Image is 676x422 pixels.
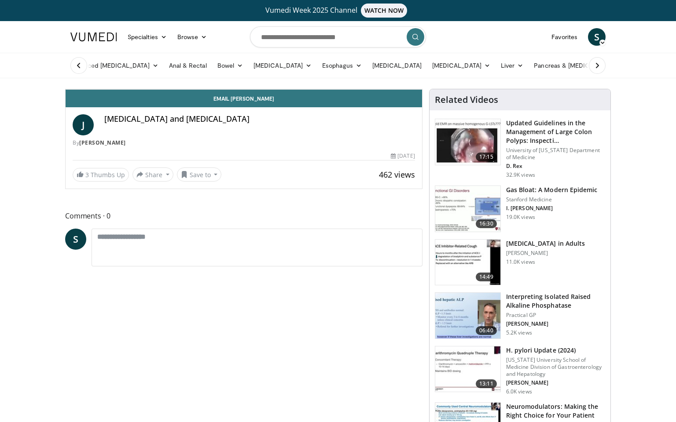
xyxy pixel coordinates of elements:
img: VuMedi Logo [70,33,117,41]
h3: Interpreting Isolated Raised Alkaline Phosphatase [506,292,605,310]
span: 17:15 [476,153,497,161]
a: 17:15 Updated Guidelines in the Management of Large Colon Polyps: Inspecti… University of [US_STA... [435,119,605,178]
h3: H. pylori Update (2024) [506,346,605,355]
span: Comments 0 [65,210,422,222]
span: 462 views [379,169,415,180]
a: Specialties [122,28,172,46]
span: WATCH NOW [361,4,408,18]
a: Bowel [212,57,248,74]
a: 3 Thumbs Up [73,168,129,182]
p: I. [PERSON_NAME] [506,205,598,212]
img: 11950cd4-d248-4755-8b98-ec337be04c84.150x105_q85_crop-smart_upscale.jpg [435,240,500,285]
p: 6.0K views [506,388,532,395]
p: 5.2K views [506,329,532,336]
div: By [73,139,415,147]
a: [MEDICAL_DATA] [427,57,496,74]
p: [US_STATE] University School of Medicine Division of Gastroenterology and Hepatology [506,357,605,378]
span: 16:30 [476,219,497,228]
p: 19.0K views [506,214,535,221]
p: D. Rex [506,163,605,170]
h3: Neuromodulators: Making the Right Choice for Your Patient [506,402,605,420]
h3: Updated Guidelines in the Management of Large Colon Polyps: Inspecti… [506,119,605,145]
a: [MEDICAL_DATA] [367,57,427,74]
a: 06:40 Interpreting Isolated Raised Alkaline Phosphatase Practical GP [PERSON_NAME] 5.2K views [435,292,605,339]
a: 16:30 Gas Bloat: A Modern Epidemic Stanford Medicine I. [PERSON_NAME] 19.0K views [435,186,605,232]
h4: [MEDICAL_DATA] and [MEDICAL_DATA] [104,114,415,124]
button: Share [132,167,173,182]
a: Browse [172,28,213,46]
button: Save to [177,167,222,182]
h4: Related Videos [435,95,498,105]
a: S [65,229,86,250]
a: Anal & Rectal [164,57,212,74]
div: [DATE] [391,152,415,160]
input: Search topics, interventions [250,26,426,47]
p: Practical GP [506,312,605,319]
p: 32.9K views [506,171,535,178]
a: Pancreas & [MEDICAL_DATA] [529,57,632,74]
span: 13:11 [476,379,497,388]
h3: Gas Bloat: A Modern Epidemic [506,186,598,194]
a: [PERSON_NAME] [79,139,126,146]
a: Liver [496,57,529,74]
img: 6a4ee52d-0f16-480d-a1b4-8187386ea2ed.150x105_q85_crop-smart_upscale.jpg [435,293,500,338]
img: 480ec31d-e3c1-475b-8289-0a0659db689a.150x105_q85_crop-smart_upscale.jpg [435,186,500,232]
a: Email [PERSON_NAME] [66,90,422,107]
img: 94cbdef1-8024-4923-aeed-65cc31b5ce88.150x105_q85_crop-smart_upscale.jpg [435,346,500,392]
span: 06:40 [476,326,497,335]
span: 14:49 [476,273,497,281]
p: University of [US_STATE] Department of Medicine [506,147,605,161]
p: Stanford Medicine [506,196,598,203]
a: Favorites [546,28,583,46]
a: Esophagus [317,57,367,74]
a: J [73,114,94,135]
video-js: Video Player [66,89,422,90]
a: 13:11 H. pylori Update (2024) [US_STATE] University School of Medicine Division of Gastroenterolo... [435,346,605,395]
p: 11.0K views [506,258,535,266]
a: Vumedi Week 2025 ChannelWATCH NOW [72,4,604,18]
a: 14:49 [MEDICAL_DATA] in Adults [PERSON_NAME] 11.0K views [435,239,605,286]
a: [MEDICAL_DATA] [248,57,317,74]
p: [PERSON_NAME] [506,320,605,327]
img: dfcfcb0d-b871-4e1a-9f0c-9f64970f7dd8.150x105_q85_crop-smart_upscale.jpg [435,119,500,165]
a: Advanced [MEDICAL_DATA] [65,57,164,74]
h3: [MEDICAL_DATA] in Adults [506,239,585,248]
a: S [588,28,606,46]
p: [PERSON_NAME] [506,250,585,257]
span: 3 [85,171,89,179]
p: [PERSON_NAME] [506,379,605,386]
